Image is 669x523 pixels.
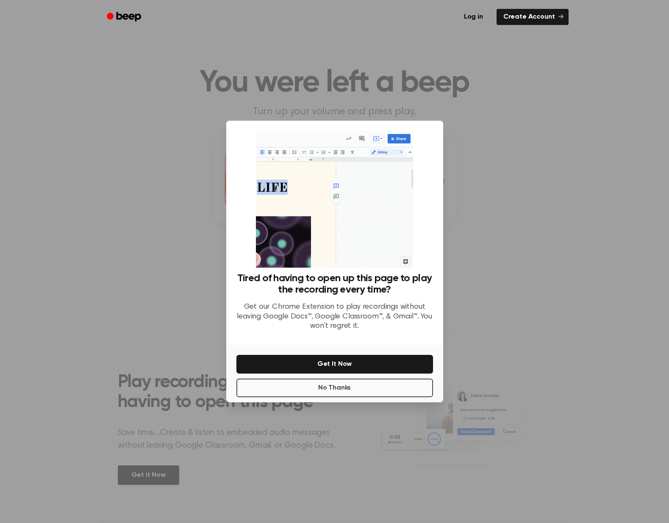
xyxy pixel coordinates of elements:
[455,7,491,27] a: Log in
[256,131,413,268] img: Beep extension in action
[236,273,433,296] h3: Tired of having to open up this page to play the recording every time?
[101,9,149,25] a: Beep
[236,355,433,374] button: Get It Now
[236,379,433,397] button: No Thanks
[497,9,569,25] a: Create Account
[236,302,433,331] p: Get our Chrome Extension to play recordings without leaving Google Docs™, Google Classroom™, & Gm...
